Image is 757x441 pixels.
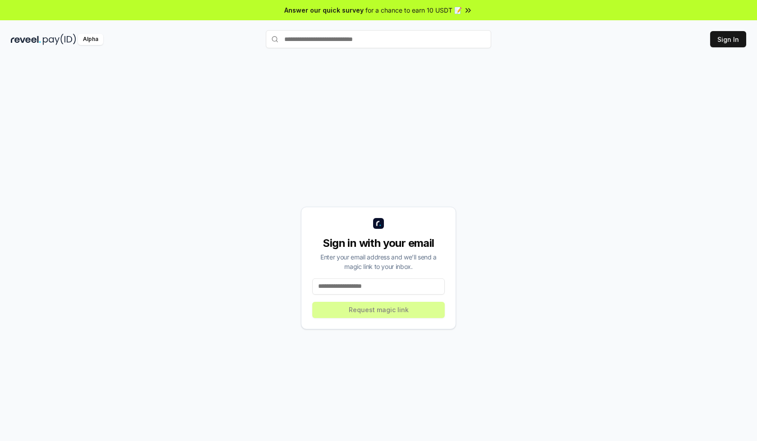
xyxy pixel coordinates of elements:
[43,34,76,45] img: pay_id
[373,218,384,229] img: logo_small
[312,252,445,271] div: Enter your email address and we’ll send a magic link to your inbox.
[365,5,462,15] span: for a chance to earn 10 USDT 📝
[11,34,41,45] img: reveel_dark
[312,236,445,250] div: Sign in with your email
[710,31,746,47] button: Sign In
[78,34,103,45] div: Alpha
[284,5,364,15] span: Answer our quick survey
